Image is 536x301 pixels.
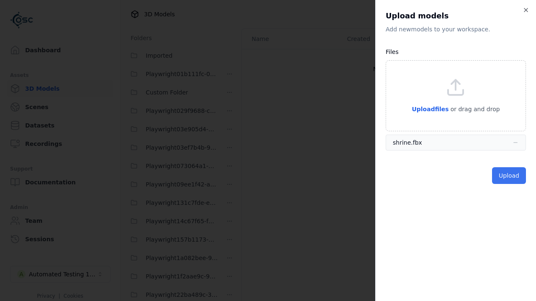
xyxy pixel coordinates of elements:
[393,138,422,147] div: shrine.fbx
[449,104,500,114] p: or drag and drop
[386,10,526,22] h2: Upload models
[386,48,399,55] label: Files
[412,106,448,112] span: Upload files
[386,25,526,33] p: Add new model s to your workspace.
[492,167,526,184] button: Upload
